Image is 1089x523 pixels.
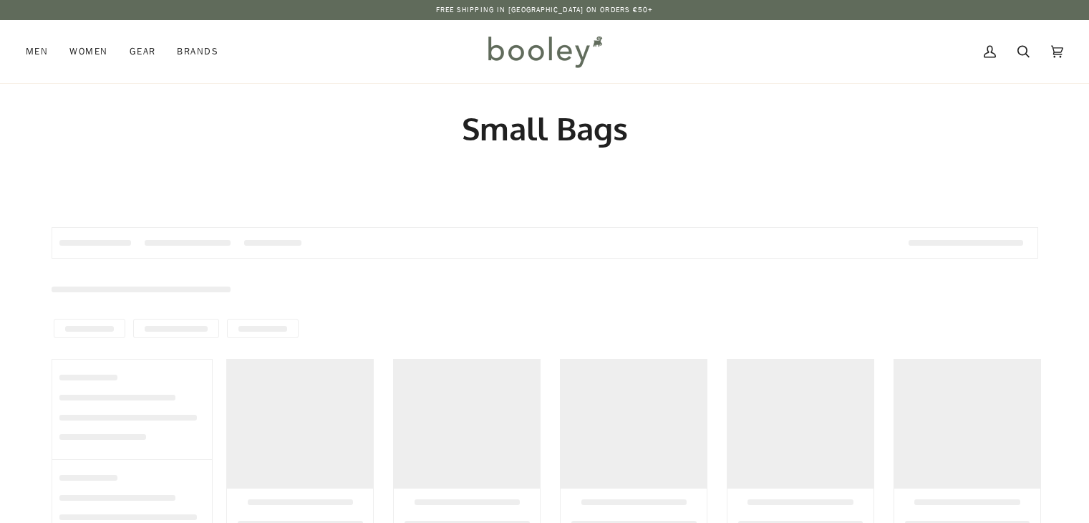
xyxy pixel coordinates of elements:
img: Booley [482,31,607,72]
a: Men [26,20,59,83]
p: Free Shipping in [GEOGRAPHIC_DATA] on Orders €50+ [436,4,654,16]
span: Brands [177,44,218,59]
span: Men [26,44,48,59]
h1: Small Bags [52,109,1038,148]
span: Gear [130,44,156,59]
span: Women [69,44,107,59]
a: Gear [119,20,167,83]
a: Brands [166,20,229,83]
a: Women [59,20,118,83]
